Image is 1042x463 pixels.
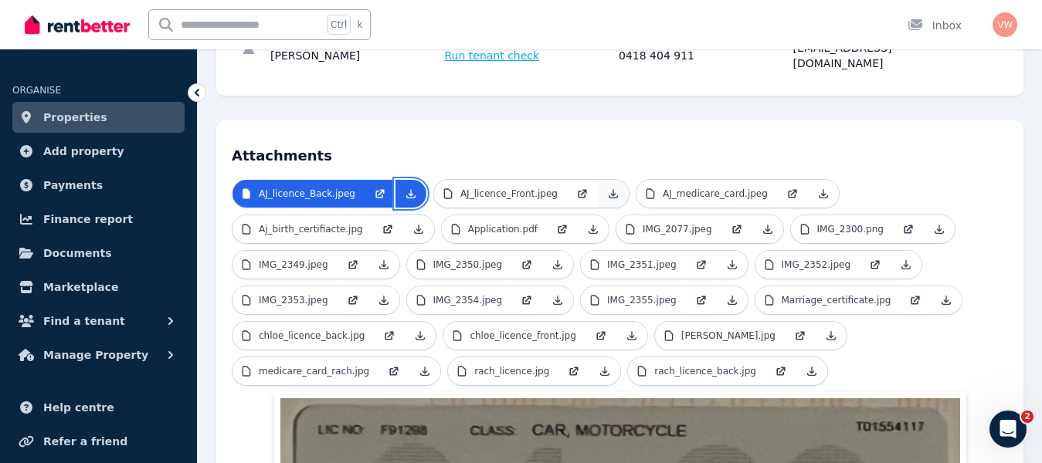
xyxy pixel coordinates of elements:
[717,251,748,279] a: Download Attachment
[460,188,558,200] p: AJ_licence_Front.jpeg
[365,180,395,208] a: Open in new Tab
[654,365,756,377] p: rach_licence_back.jpg
[1021,411,1034,423] span: 2
[12,204,185,235] a: Finance report
[793,40,963,71] div: [EMAIL_ADDRESS][DOMAIN_NAME]
[511,251,542,279] a: Open in new Tab
[12,136,185,167] a: Add property
[860,251,891,279] a: Open in new Tab
[374,322,405,350] a: Open in new Tab
[43,244,112,262] span: Documents
[791,215,893,243] a: IMG_2300.png
[558,357,589,385] a: Open in new Tab
[470,330,575,342] p: chloe_licence_front.jpg
[12,340,185,370] button: Manage Property
[338,251,368,279] a: Open in new Tab
[259,365,369,377] p: medicare_card_rach.jpg
[259,259,328,271] p: IMG_2349.jpeg
[43,210,133,228] span: Finance report
[43,142,124,161] span: Add property
[796,357,827,385] a: Download Attachment
[433,294,503,306] p: IMG_2354.jpeg
[755,286,901,314] a: Marriage_certificate.jpg
[405,322,436,350] a: Download Attachment
[468,223,538,235] p: Application.pdf
[567,180,598,208] a: Open in new Tab
[232,136,1008,167] h4: Attachments
[433,259,503,271] p: IMG_2350.jpeg
[378,357,409,385] a: Open in new Tab
[43,346,148,364] span: Manage Property
[25,13,130,36] img: RentBetter
[43,312,125,330] span: Find a tenant
[993,12,1017,37] img: Vincent Wang
[663,188,768,200] p: AJ_medicare_card.jpeg
[681,330,776,342] p: [PERSON_NAME].jpg
[338,286,368,314] a: Open in new Tab
[232,286,338,314] a: IMG_2353.jpeg
[547,215,578,243] a: Open in new Tab
[372,215,403,243] a: Open in new Tab
[232,357,378,385] a: medicare_card_rach.jpg
[43,432,127,451] span: Refer a friend
[12,102,185,133] a: Properties
[643,223,712,235] p: IMG_2077.jpeg
[12,392,185,423] a: Help centre
[607,259,677,271] p: IMG_2351.jpeg
[43,176,103,194] span: Payments
[782,294,891,306] p: Marriage_certificate.jpg
[616,215,721,243] a: IMG_2077.jpeg
[721,215,752,243] a: Open in new Tab
[407,286,512,314] a: IMG_2354.jpeg
[259,223,363,235] p: Aj_birth_certifiacte.jpg
[636,180,777,208] a: AJ_medicare_card.jpeg
[755,251,860,279] a: IMG_2352.jpeg
[407,251,512,279] a: IMG_2350.jpeg
[232,322,374,350] a: chloe_licence_back.jpg
[578,215,609,243] a: Download Attachment
[12,426,185,457] a: Refer a friend
[232,180,365,208] a: AJ_licence_Back.jpeg
[259,330,365,342] p: chloe_licence_back.jpg
[785,322,816,350] a: Open in new Tab
[259,294,328,306] p: IMG_2353.jpeg
[474,365,549,377] p: rach_licence.jpg
[589,357,620,385] a: Download Attachment
[327,15,351,35] span: Ctrl
[442,215,547,243] a: Application.pdf
[619,40,789,71] div: 0418 404 911
[270,40,440,71] div: [PERSON_NAME]
[232,215,372,243] a: Aj_birth_certifiacte.jpg
[891,251,922,279] a: Download Attachment
[43,108,107,127] span: Properties
[900,286,931,314] a: Open in new Tab
[511,286,542,314] a: Open in new Tab
[581,251,686,279] a: IMG_2351.jpeg
[542,286,573,314] a: Download Attachment
[403,215,434,243] a: Download Attachment
[232,251,338,279] a: IMG_2349.jpeg
[43,398,114,417] span: Help centre
[259,188,355,200] p: AJ_licence_Back.jpeg
[607,294,677,306] p: IMG_2355.jpeg
[12,306,185,336] button: Find a tenant
[395,180,426,208] a: Download Attachment
[581,286,686,314] a: IMG_2355.jpeg
[12,85,61,96] span: ORGANISE
[908,18,962,33] div: Inbox
[628,357,765,385] a: rach_licence_back.jpg
[808,180,839,208] a: Download Attachment
[717,286,748,314] a: Download Attachment
[368,251,399,279] a: Download Attachment
[989,411,1027,448] iframe: Intercom live chat
[816,322,847,350] a: Download Attachment
[12,238,185,269] a: Documents
[12,170,185,201] a: Payments
[368,286,399,314] a: Download Attachment
[777,180,808,208] a: Open in new Tab
[782,259,851,271] p: IMG_2352.jpeg
[752,215,783,243] a: Download Attachment
[924,215,955,243] a: Download Attachment
[616,322,647,350] a: Download Attachment
[893,215,924,243] a: Open in new Tab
